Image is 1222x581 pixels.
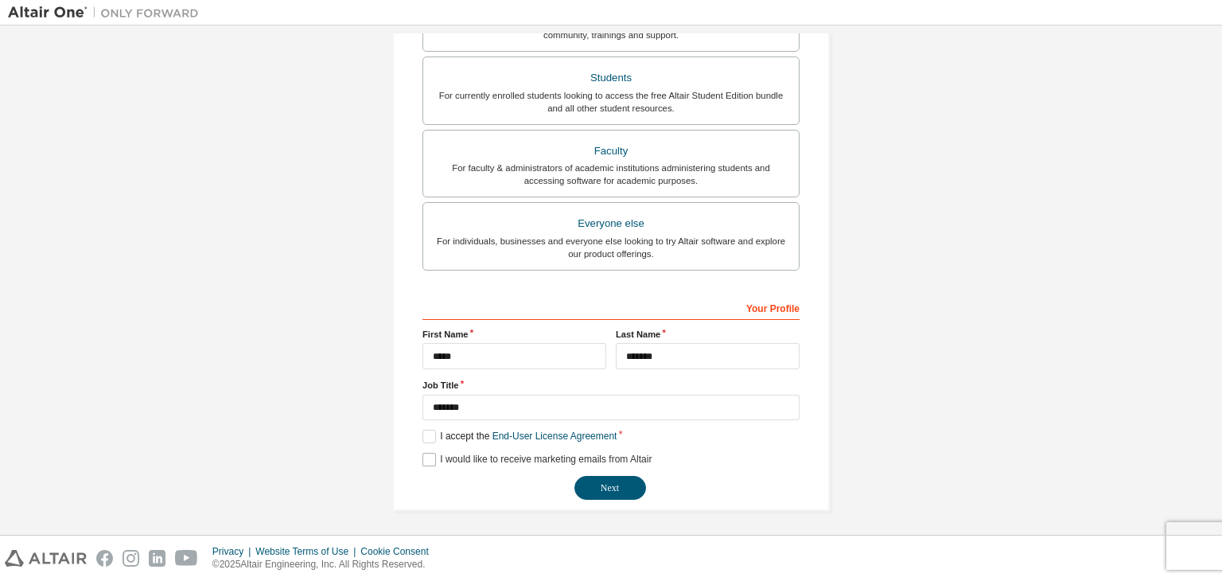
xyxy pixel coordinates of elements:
[255,545,360,558] div: Website Terms of Use
[5,550,87,567] img: altair_logo.svg
[422,453,652,466] label: I would like to receive marketing emails from Altair
[149,550,165,567] img: linkedin.svg
[422,294,800,320] div: Your Profile
[422,379,800,392] label: Job Title
[574,476,646,500] button: Next
[433,140,789,162] div: Faculty
[212,545,255,558] div: Privacy
[433,235,789,260] div: For individuals, businesses and everyone else looking to try Altair software and explore our prod...
[433,67,789,89] div: Students
[433,213,789,235] div: Everyone else
[616,328,800,341] label: Last Name
[8,5,207,21] img: Altair One
[175,550,198,567] img: youtube.svg
[433,162,789,187] div: For faculty & administrators of academic institutions administering students and accessing softwa...
[96,550,113,567] img: facebook.svg
[360,545,438,558] div: Cookie Consent
[433,89,789,115] div: For currently enrolled students looking to access the free Altair Student Edition bundle and all ...
[422,328,606,341] label: First Name
[492,431,617,442] a: End-User License Agreement
[422,430,617,443] label: I accept the
[123,550,139,567] img: instagram.svg
[212,558,438,571] p: © 2025 Altair Engineering, Inc. All Rights Reserved.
